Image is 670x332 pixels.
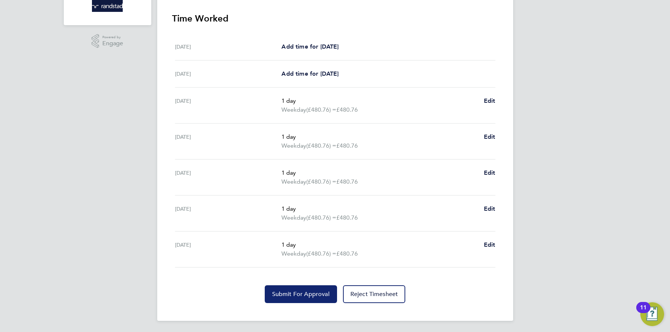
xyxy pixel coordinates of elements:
span: Weekday [281,249,306,258]
span: (£480.76) = [306,142,336,149]
a: Edit [484,240,495,249]
p: 1 day [281,96,478,105]
button: Open Resource Center, 11 new notifications [640,302,664,326]
span: Weekday [281,213,306,222]
span: (£480.76) = [306,214,336,221]
div: [DATE] [175,96,282,114]
span: Edit [484,205,495,212]
a: Edit [484,168,495,177]
div: 11 [640,308,647,317]
div: [DATE] [175,168,282,186]
span: Add time for [DATE] [281,70,339,77]
button: Submit For Approval [265,285,337,303]
a: Edit [484,132,495,141]
button: Reject Timesheet [343,285,406,303]
p: 1 day [281,204,478,213]
span: Edit [484,133,495,140]
span: Edit [484,169,495,176]
div: [DATE] [175,240,282,258]
span: £480.76 [336,106,358,113]
span: Weekday [281,177,306,186]
span: £480.76 [336,178,358,185]
span: £480.76 [336,142,358,149]
a: Add time for [DATE] [281,69,339,78]
span: Add time for [DATE] [281,43,339,50]
p: 1 day [281,240,478,249]
span: (£480.76) = [306,250,336,257]
a: Powered byEngage [92,34,123,48]
span: Engage [102,40,123,47]
div: [DATE] [175,204,282,222]
span: (£480.76) = [306,178,336,185]
span: Edit [484,97,495,104]
div: [DATE] [175,69,282,78]
a: Edit [484,96,495,105]
span: Weekday [281,105,306,114]
a: Add time for [DATE] [281,42,339,51]
span: (£480.76) = [306,106,336,113]
p: 1 day [281,132,478,141]
h3: Time Worked [172,13,498,24]
span: £480.76 [336,250,358,257]
span: Submit For Approval [272,290,330,298]
div: [DATE] [175,132,282,150]
span: £480.76 [336,214,358,221]
span: Weekday [281,141,306,150]
span: Powered by [102,34,123,40]
span: Edit [484,241,495,248]
p: 1 day [281,168,478,177]
div: [DATE] [175,42,282,51]
span: Reject Timesheet [350,290,398,298]
a: Edit [484,204,495,213]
